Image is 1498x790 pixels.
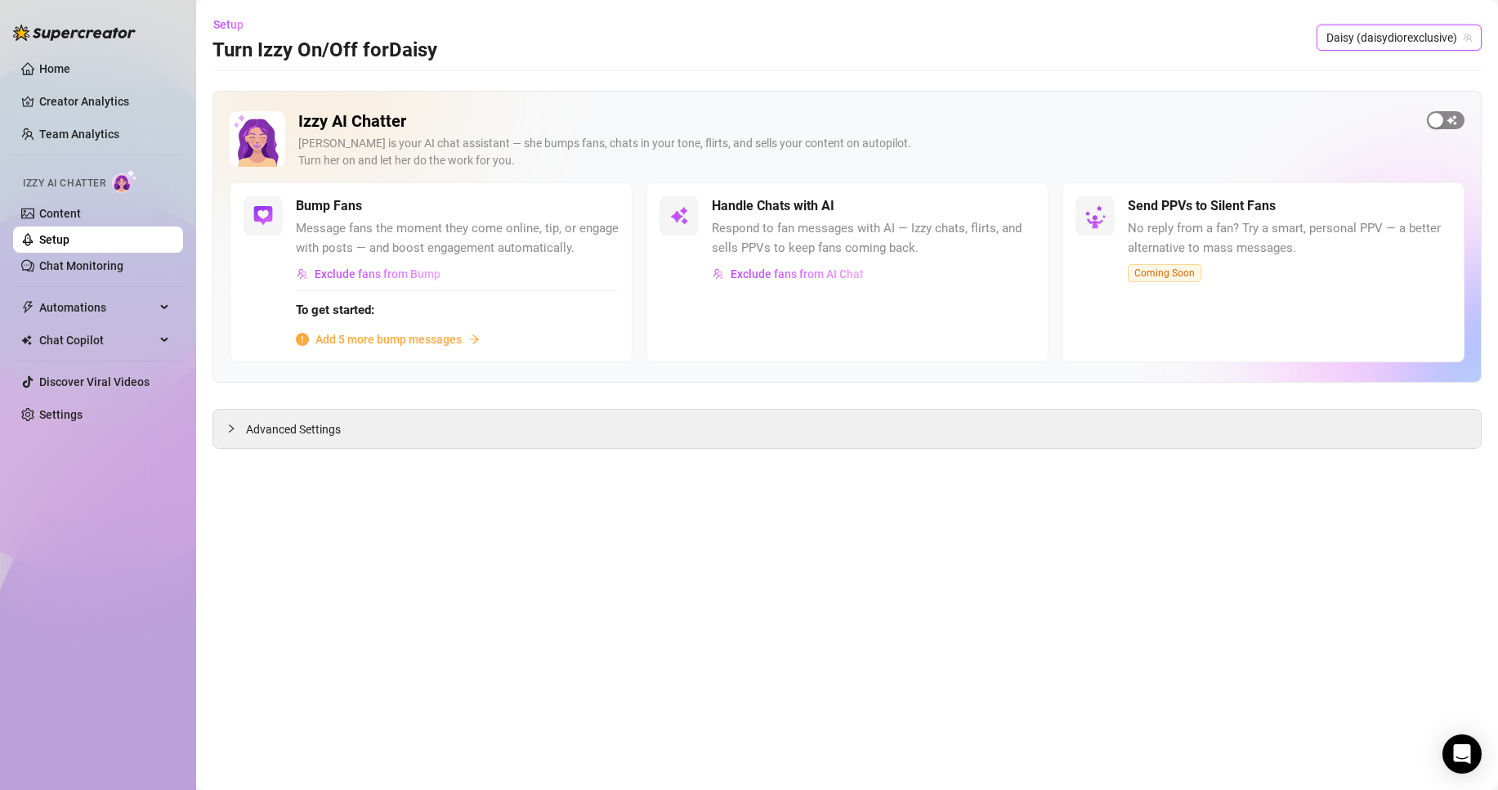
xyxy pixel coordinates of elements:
h5: Send PPVs to Silent Fans [1128,196,1276,216]
img: svg%3e [253,206,273,226]
a: Creator Analytics [39,88,170,114]
a: Chat Monitoring [39,259,123,272]
a: Team Analytics [39,128,119,141]
a: Setup [39,233,69,246]
img: svg%3e [297,268,308,280]
div: Open Intercom Messenger [1442,734,1482,774]
span: info-circle [296,333,309,346]
span: Setup [213,18,244,31]
h3: Turn Izzy On/Off for Daisy [212,38,437,64]
span: Chat Copilot [39,327,155,353]
img: logo-BBDzfeDw.svg [13,25,136,41]
button: Exclude fans from AI Chat [712,261,865,287]
span: Message fans the moment they come online, tip, or engage with posts — and boost engagement automa... [296,219,619,258]
span: Izzy AI Chatter [23,176,105,191]
img: Izzy AI Chatter [230,111,285,167]
span: Exclude fans from AI Chat [731,267,864,281]
span: Automations [39,294,155,321]
img: silent-fans-ppv-o-N6Mmdf.svg [1084,205,1111,231]
a: Settings [39,408,83,421]
span: Coming Soon [1128,264,1201,282]
h5: Bump Fans [296,196,362,216]
span: team [1463,33,1473,43]
a: Discover Viral Videos [39,375,150,388]
strong: To get started: [296,303,374,317]
span: Advanced Settings [246,420,341,438]
span: Add 5 more bump messages [315,330,462,348]
span: collapsed [226,424,236,433]
span: Respond to fan messages with AI — Izzy chats, flirts, and sells PPVs to keep fans coming back. [712,219,1035,258]
a: Home [39,62,70,75]
button: Exclude fans from Bump [296,261,441,287]
div: collapsed [226,420,246,438]
span: Exclude fans from Bump [315,267,440,281]
img: AI Chatter [112,169,137,193]
span: No reply from a fan? Try a smart, personal PPV — a better alternative to mass messages. [1128,219,1451,258]
span: Daisy (daisydiorexclusive) [1326,25,1472,50]
img: Chat Copilot [21,334,32,346]
button: Setup [212,11,257,38]
h5: Handle Chats with AI [712,196,834,216]
img: svg%3e [713,268,724,280]
span: thunderbolt [21,301,34,314]
h2: Izzy AI Chatter [298,111,1414,132]
div: [PERSON_NAME] is your AI chat assistant — she bumps fans, chats in your tone, flirts, and sells y... [298,135,1414,169]
span: arrow-right [468,334,480,345]
img: svg%3e [669,206,689,226]
a: Content [39,207,81,220]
